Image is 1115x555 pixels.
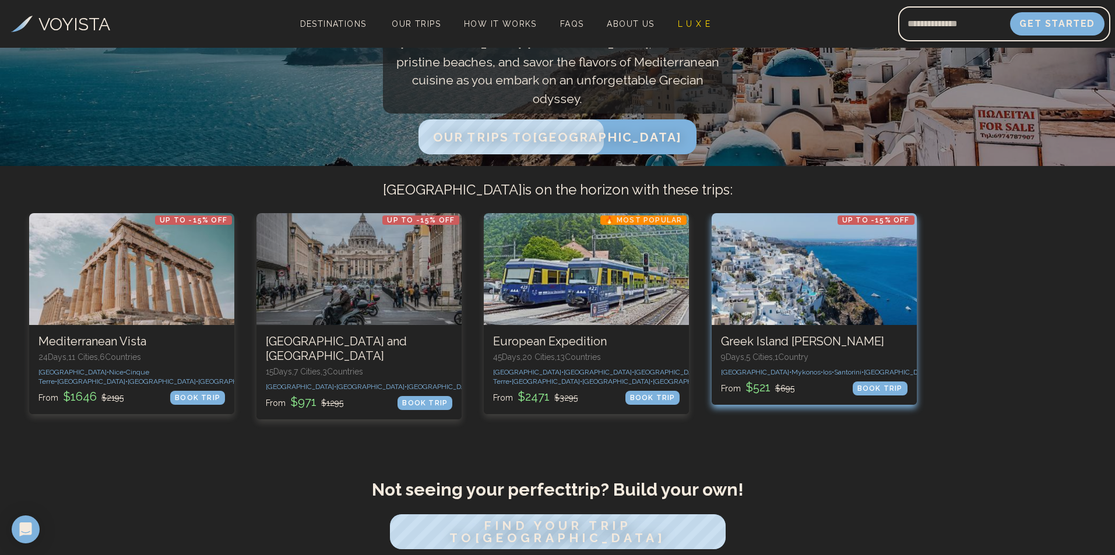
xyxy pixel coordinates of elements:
span: $ 695 [775,384,794,393]
span: $ 2471 [515,390,552,404]
p: 15 Days, 7 Cities, 3 Countr ies [266,366,452,377]
span: [GEOGRAPHIC_DATA] • [653,377,723,386]
a: Our Trips [387,16,445,32]
span: $ 3295 [554,393,578,402]
span: FAQs [560,19,584,29]
div: BOOK TRIP [398,396,452,410]
p: From [721,379,794,395]
p: From [493,388,578,405]
swiper-slide: 2 / 4 [256,213,462,437]
h3: VOYISTA [38,11,110,37]
span: $ 1295 [321,398,343,408]
p: 🔥 Most Popular [600,215,687,225]
a: Our Trips to[GEOGRAPHIC_DATA] [418,133,697,144]
a: Mediterranean VistaUp to -15% OFFMediterranean Vista24Days,11 Cities,6Countries[GEOGRAPHIC_DATA]•... [29,213,234,414]
swiper-slide: 4 / 4 [712,213,917,422]
span: Santorini • [834,368,864,376]
a: L U X E [673,16,716,32]
a: How It Works [459,16,541,32]
swiper-slide: 3 / 4 [484,213,689,432]
div: Open Intercom Messenger [12,515,40,543]
span: [GEOGRAPHIC_DATA] • [198,377,269,386]
button: Get Started [1010,12,1105,36]
a: Italy and GreeceUp to -15% OFF[GEOGRAPHIC_DATA] and [GEOGRAPHIC_DATA]15Days,7 Cities,3Countries[G... [256,213,462,419]
span: FIND YOUR TRIP TO [GEOGRAPHIC_DATA] [449,518,666,545]
span: Nice • [109,368,126,376]
span: [GEOGRAPHIC_DATA] • [493,368,564,376]
span: [GEOGRAPHIC_DATA] • [407,383,477,391]
button: FIND YOUR TRIP TO[GEOGRAPHIC_DATA] [390,514,726,549]
span: About Us [607,19,654,29]
p: From [38,388,124,405]
swiper-slide: 1 / 4 [29,213,234,432]
span: [GEOGRAPHIC_DATA] • [512,377,582,386]
span: How It Works [464,19,537,29]
span: [GEOGRAPHIC_DATA] • [582,377,653,386]
div: BOOK TRIP [170,391,225,405]
span: $ 1646 [61,390,99,404]
span: Mykonos • [792,368,823,376]
p: From [266,394,343,410]
h3: European Expedition [493,334,680,349]
span: [GEOGRAPHIC_DATA] • [128,377,198,386]
a: FAQs [555,16,589,32]
p: 9 Days, 5 Cities, 1 Countr y [721,351,908,363]
span: [GEOGRAPHIC_DATA] • [634,368,705,376]
span: Our Trips to [GEOGRAPHIC_DATA] [433,130,682,144]
span: Our Trips [392,19,441,29]
span: L U X E [678,19,711,29]
p: Up to -15% OFF [155,215,232,225]
h2: Not seeing your perfect trip ? Build your own! [203,479,912,500]
span: [GEOGRAPHIC_DATA] • [266,383,336,391]
h3: Greek Island [PERSON_NAME] [721,334,908,349]
span: $ 971 [288,395,319,409]
input: Email address [898,10,1010,38]
span: Destinations [296,15,371,49]
a: FIND YOUR TRIP TO[GEOGRAPHIC_DATA] [390,533,726,545]
p: 45 Days, 20 Cities, 13 Countr ies [493,351,680,363]
span: [GEOGRAPHIC_DATA] • [721,368,792,376]
a: VOYISTA [11,11,110,37]
span: [GEOGRAPHIC_DATA] • [38,368,109,376]
span: [GEOGRAPHIC_DATA] • [564,368,634,376]
span: $ 2195 [101,393,124,402]
span: $ 521 [743,380,773,394]
a: About Us [602,16,659,32]
a: European Expedition🔥 Most PopularEuropean Expedition45Days,20 Cities,13Countries[GEOGRAPHIC_DATA]... [484,213,689,414]
span: [GEOGRAPHIC_DATA] [864,368,932,376]
div: BOOK TRIP [625,391,680,405]
p: Up to -15% OFF [838,215,914,225]
p: Up to -15% OFF [382,215,459,225]
span: Ios • [823,368,834,376]
span: [GEOGRAPHIC_DATA] • [336,383,407,391]
h3: [GEOGRAPHIC_DATA] and [GEOGRAPHIC_DATA] [266,334,452,363]
button: Our Trips to[GEOGRAPHIC_DATA] [418,119,697,154]
a: Greek Island HopperUp to -15% OFFGreek Island [PERSON_NAME]9Days,5 Cities,1Country[GEOGRAPHIC_DAT... [712,213,917,405]
p: 24 Days, 11 Cities, 6 Countr ies [38,351,225,363]
div: BOOK TRIP [853,381,908,395]
h3: Mediterranean Vista [38,334,225,349]
img: Voyista Logo [11,16,33,32]
span: [GEOGRAPHIC_DATA] • [57,377,128,386]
